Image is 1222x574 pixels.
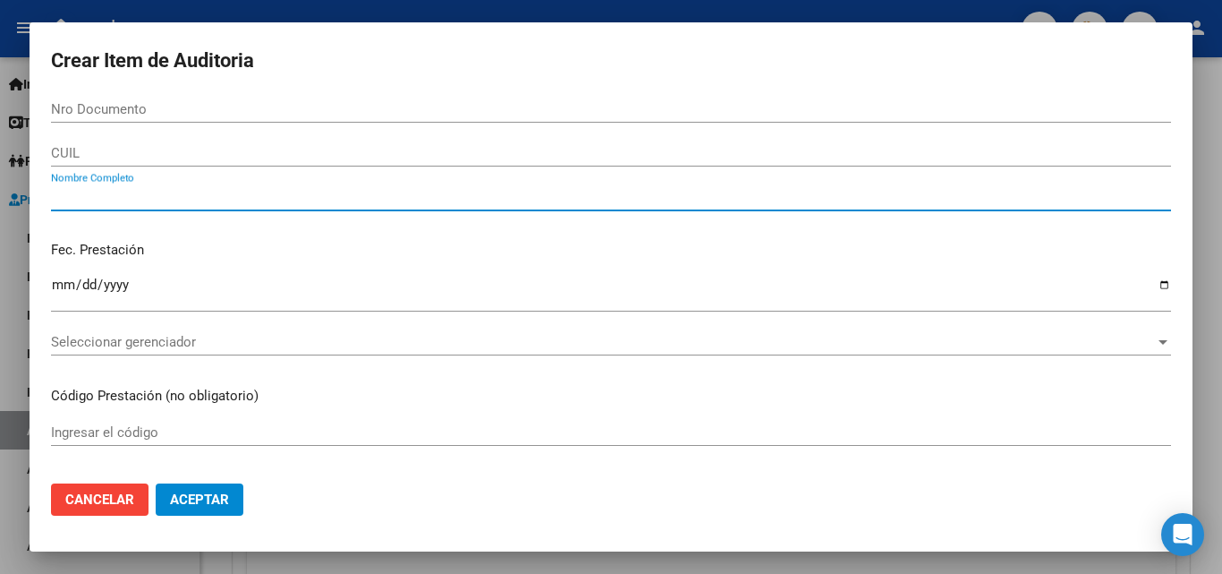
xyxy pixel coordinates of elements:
[65,492,134,508] span: Cancelar
[51,386,1171,407] p: Código Prestación (no obligatorio)
[170,492,229,508] span: Aceptar
[51,334,1155,350] span: Seleccionar gerenciador
[1161,513,1204,556] div: Open Intercom Messenger
[51,240,1171,261] p: Fec. Prestación
[51,484,149,516] button: Cancelar
[156,484,243,516] button: Aceptar
[51,44,1171,78] h2: Crear Item de Auditoria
